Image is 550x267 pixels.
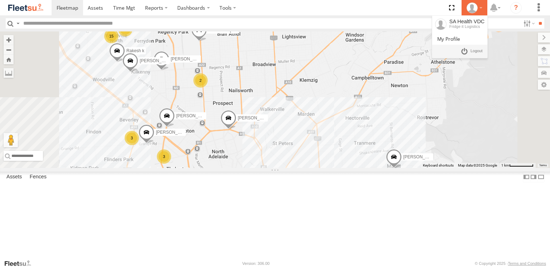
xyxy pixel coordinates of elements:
[156,130,191,135] span: [PERSON_NAME]
[521,18,536,29] label: Search Filter Options
[126,48,144,53] span: Rakesh k
[523,172,530,182] label: Dock Summary Table to the Left
[537,172,545,182] label: Hide Summary Table
[242,261,270,266] div: Version: 306.00
[26,172,50,182] label: Fences
[140,59,175,64] span: [PERSON_NAME]
[4,45,14,55] button: Zoom out
[7,3,44,13] img: fleetsu-logo-horizontal.svg
[4,68,14,78] label: Measure
[4,133,18,147] button: Drag Pegman onto the map to open Street View
[508,261,546,266] a: Terms and Conditions
[464,3,485,13] div: SA Health VDC
[15,18,21,29] label: Search Query
[499,163,536,168] button: Map scale: 1 km per 64 pixels
[4,35,14,45] button: Zoom in
[125,131,139,145] div: 3
[539,164,547,167] a: Terms (opens in new tab)
[4,260,37,267] a: Visit our Website
[423,163,454,168] button: Keyboard shortcuts
[449,24,484,29] div: Fridge it Logistics
[530,172,537,182] label: Dock Summary Table to the Right
[449,19,484,24] div: SA Health VDC
[193,73,208,88] div: 2
[458,163,497,167] span: Map data ©2025 Google
[403,154,439,159] span: [PERSON_NAME]
[157,149,171,164] div: 3
[238,115,273,120] span: [PERSON_NAME]
[510,2,522,14] i: ?
[538,80,550,90] label: Map Settings
[475,261,546,266] div: © Copyright 2025 -
[104,29,119,43] div: 15
[4,55,14,64] button: Zoom Home
[176,113,248,118] span: [PERSON_NAME] [PERSON_NAME]
[3,172,25,182] label: Assets
[171,56,206,61] span: [PERSON_NAME]
[501,163,509,167] span: 1 km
